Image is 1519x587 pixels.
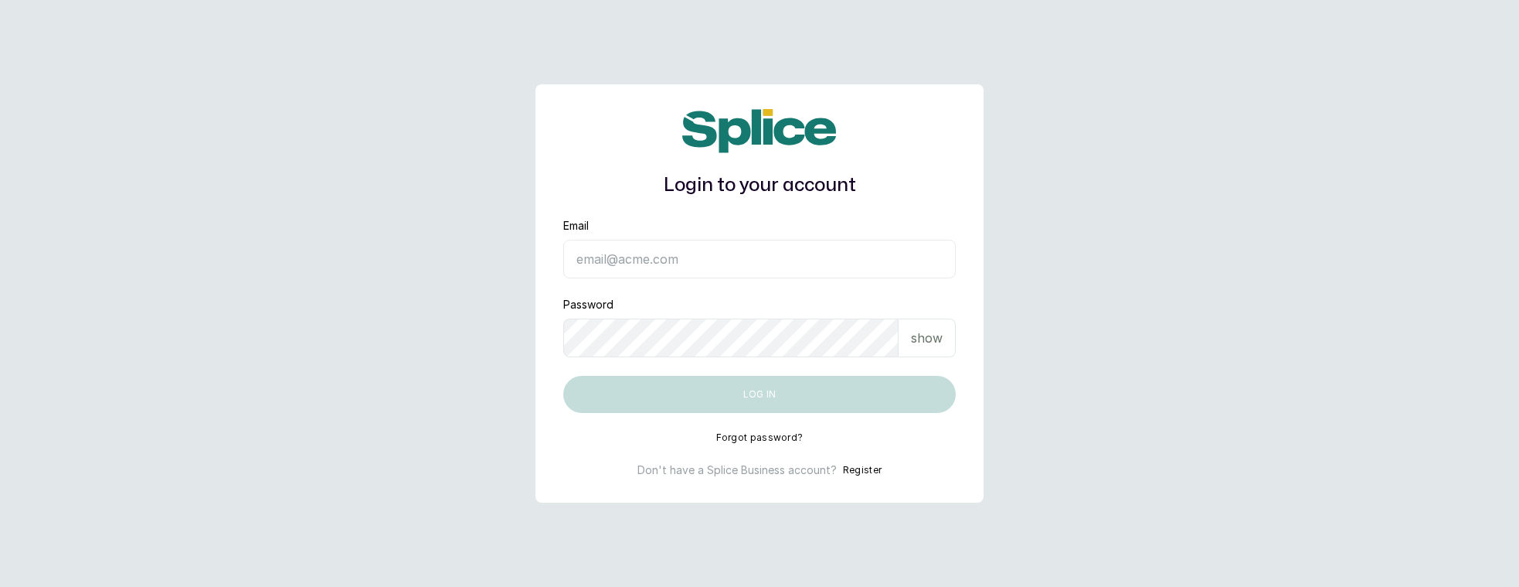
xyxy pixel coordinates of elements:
button: Forgot password? [716,432,804,444]
p: show [911,329,943,347]
button: Log in [563,376,956,413]
label: Password [563,297,613,312]
button: Register [843,462,882,478]
label: Email [563,218,589,234]
input: email@acme.com [563,240,956,278]
p: Don't have a Splice Business account? [637,462,837,478]
h1: Login to your account [563,172,956,200]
